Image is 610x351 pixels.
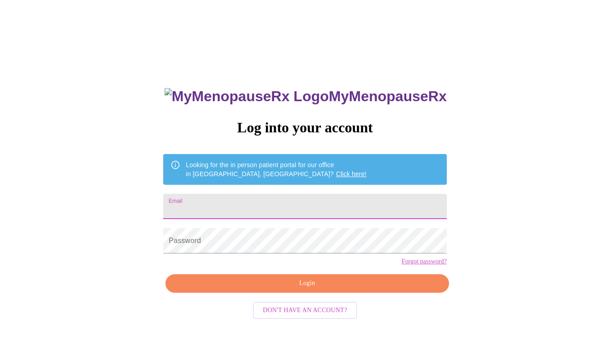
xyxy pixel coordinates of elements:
[253,302,357,319] button: Don't have an account?
[336,170,367,178] a: Click here!
[165,274,449,293] button: Login
[165,88,447,105] h3: MyMenopauseRx
[165,88,329,105] img: MyMenopauseRx Logo
[176,278,438,289] span: Login
[263,305,347,316] span: Don't have an account?
[251,306,359,314] a: Don't have an account?
[402,258,447,265] a: Forgot password?
[163,119,446,136] h3: Log into your account
[186,157,367,182] div: Looking for the in person patient portal for our office in [GEOGRAPHIC_DATA], [GEOGRAPHIC_DATA]?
